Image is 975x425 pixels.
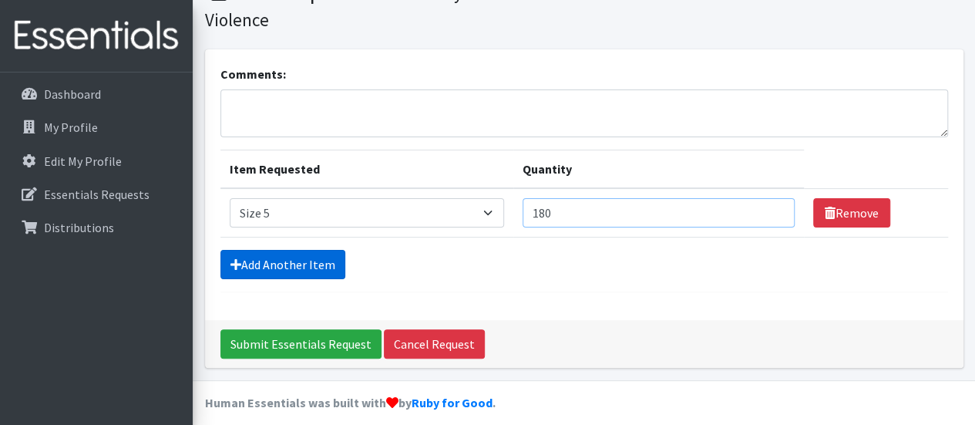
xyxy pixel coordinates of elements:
[412,395,493,410] a: Ruby for Good
[6,179,187,210] a: Essentials Requests
[6,10,187,62] img: HumanEssentials
[220,329,382,359] input: Submit Essentials Request
[513,150,804,189] th: Quantity
[44,120,98,135] p: My Profile
[220,250,345,279] a: Add Another Item
[44,187,150,202] p: Essentials Requests
[813,198,890,228] a: Remove
[6,146,187,177] a: Edit My Profile
[6,212,187,243] a: Distributions
[384,329,485,359] a: Cancel Request
[44,86,101,102] p: Dashboard
[44,220,114,235] p: Distributions
[44,153,122,169] p: Edit My Profile
[6,112,187,143] a: My Profile
[205,395,496,410] strong: Human Essentials was built with by .
[220,150,513,189] th: Item Requested
[220,65,286,83] label: Comments:
[6,79,187,110] a: Dashboard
